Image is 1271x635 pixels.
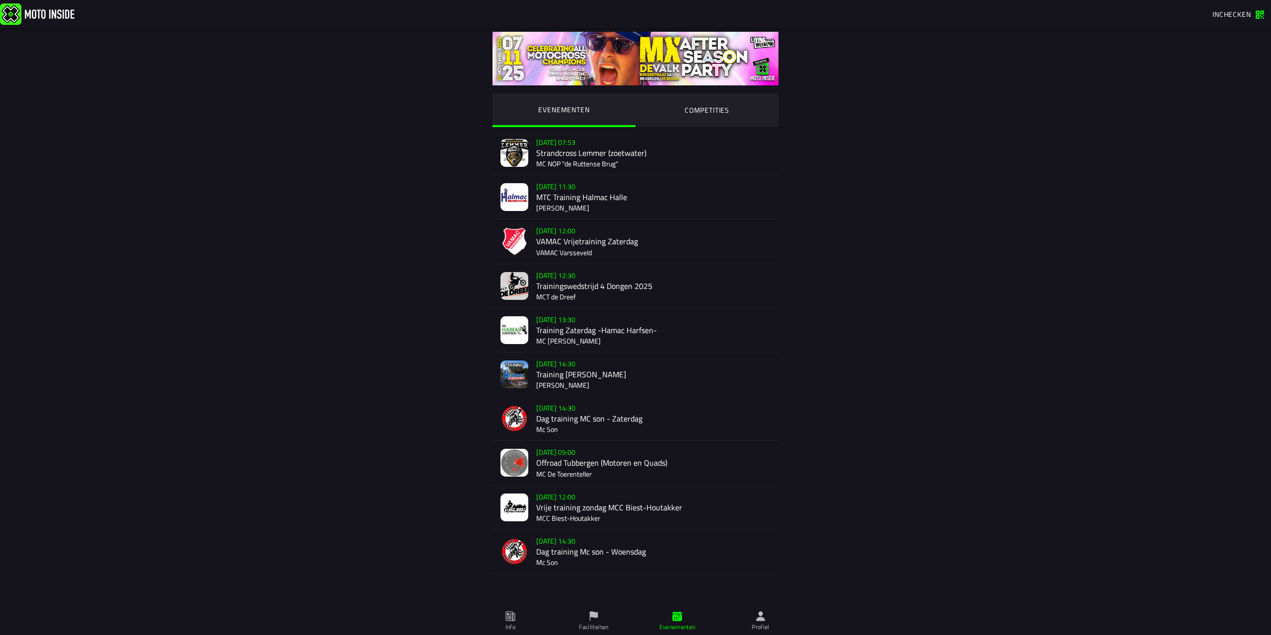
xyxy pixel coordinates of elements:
img: event-image [500,494,528,521]
a: Inchecken [1207,5,1269,22]
img: event-image [500,316,528,344]
img: event-image [500,449,528,477]
img: event-image [500,183,528,211]
a: event-image[DATE] 12:00VAMAC Vrijetraining ZaterdagVAMAC Varsseveld [493,219,778,264]
ion-label: Evenementen [659,623,696,632]
a: event-image[DATE] 12:00Vrije training zondag MCC Biest-HoutakkerMCC Biest-Houtakker [493,486,778,530]
img: event-image [500,360,528,388]
a: event-image[DATE] 07:53Strandcross Lemmer (zoetwater)MC NOP "de Ruttense Brug" [493,131,778,175]
a: event-image[DATE] 12:30Trainingswedstrijd 4 Dongen 2025MCT de Dreef [493,264,778,308]
img: event-image [500,139,528,167]
a: event-image[DATE] 13:30Training Zaterdag -Hamac Harfsen-MC [PERSON_NAME] [493,308,778,353]
ion-label: Profiel [752,623,770,632]
ion-label: Faciliteiten [579,623,608,632]
img: event-image [500,538,528,565]
a: event-image[DATE] 09:00Offroad Tubbergen (Motoren en Quads)MC De Toerenteller [493,441,778,485]
a: event-image[DATE] 11:30MTC Training Halmac Halle[PERSON_NAME] [493,175,778,219]
ion-label: Info [505,623,515,632]
a: event-image[DATE] 14:30Training [PERSON_NAME][PERSON_NAME] [493,353,778,397]
img: event-image [500,272,528,300]
img: event-image [500,227,528,255]
img: event-image [500,405,528,432]
span: Inchecken [1212,9,1251,19]
a: event-image[DATE] 14:30Dag training MC son - ZaterdagMc Son [493,397,778,441]
img: yS2mQ5x6lEcu9W3BfYyVKNTZoCZvkN0rRC6TzDTC.jpg [493,32,778,85]
a: event-image[DATE] 14:30Dag training Mc son - WoensdagMc Son [493,530,778,574]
